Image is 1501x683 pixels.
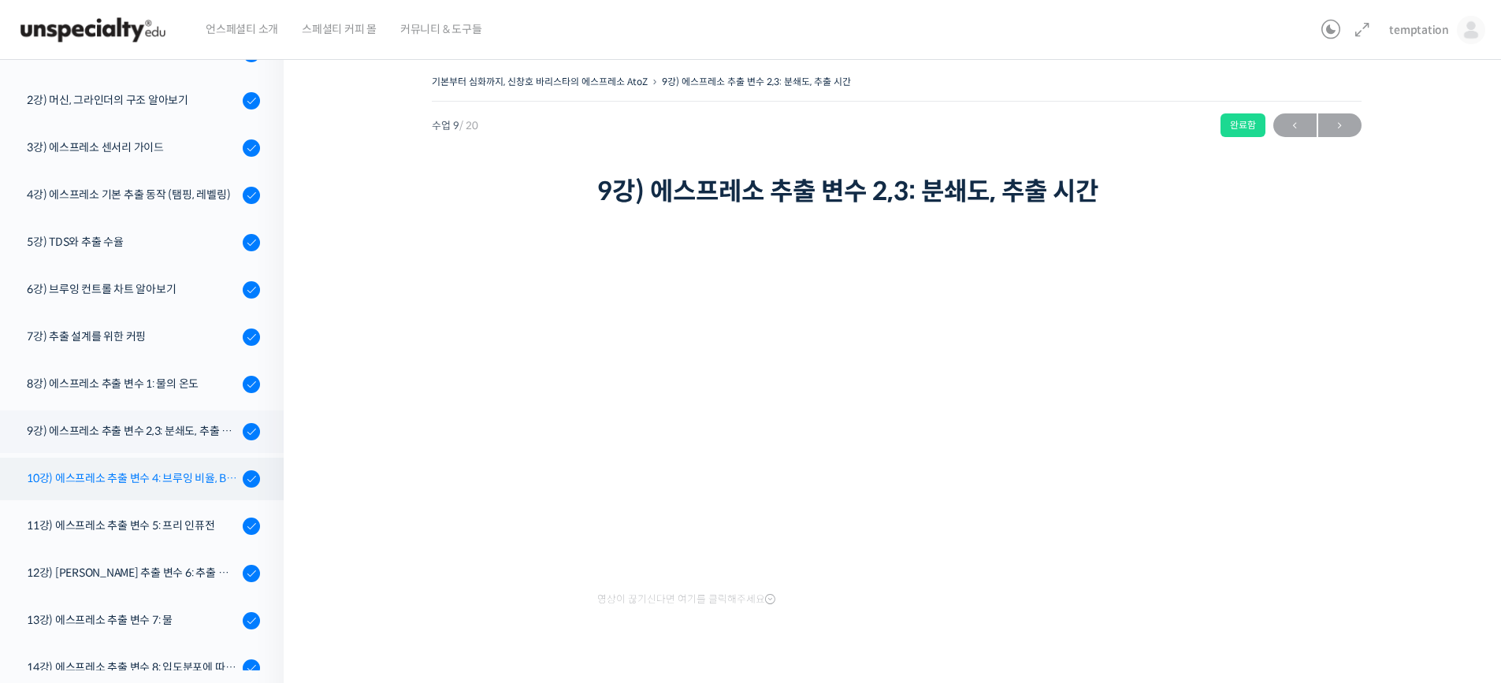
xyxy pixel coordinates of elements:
div: 7강) 추출 설계를 위한 커핑 [27,328,238,345]
span: → [1318,115,1362,136]
span: temptation [1389,23,1449,37]
span: ← [1273,115,1317,136]
a: 설정 [203,499,303,539]
a: 기본부터 심화까지, 신창호 바리스타의 에스프레소 AtoZ [432,76,648,87]
a: 다음→ [1318,113,1362,137]
div: 3강) 에스프레소 센서리 가이드 [27,139,238,156]
div: 8강) 에스프레소 추출 변수 1: 물의 온도 [27,375,238,392]
div: 13강) 에스프레소 추출 변수 7: 물 [27,611,238,629]
span: 홈 [50,523,59,536]
div: 2강) 머신, 그라인더의 구조 알아보기 [27,91,238,109]
a: 홈 [5,499,104,539]
div: 12강) [PERSON_NAME] 추출 변수 6: 추출 압력 [27,564,238,581]
a: 9강) 에스프레소 추출 변수 2,3: 분쇄도, 추출 시간 [662,76,851,87]
div: 11강) 에스프레소 추출 변수 5: 프리 인퓨전 [27,517,238,534]
div: 9강) 에스프레소 추출 변수 2,3: 분쇄도, 추출 시간 [27,422,238,440]
div: 10강) 에스프레소 추출 변수 4: 브루잉 비율, Brew Ratio [27,470,238,487]
div: 6강) 브루잉 컨트롤 차트 알아보기 [27,280,238,298]
span: / 20 [459,119,478,132]
h1: 9강) 에스프레소 추출 변수 2,3: 분쇄도, 추출 시간 [597,176,1196,206]
div: 5강) TDS와 추출 수율 [27,233,238,251]
a: ←이전 [1273,113,1317,137]
span: 수업 9 [432,121,478,131]
a: 대화 [104,499,203,539]
div: 4강) 에스프레소 기본 추출 동작 (탬핑, 레벨링) [27,186,238,203]
div: 완료함 [1220,113,1265,137]
span: 영상이 끊기신다면 여기를 클릭해주세요 [597,593,775,606]
div: 14강) 에스프레소 추출 변수 8: 입도분포에 따른 향미 변화 [27,659,238,676]
span: 설정 [243,523,262,536]
span: 대화 [144,524,163,536]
